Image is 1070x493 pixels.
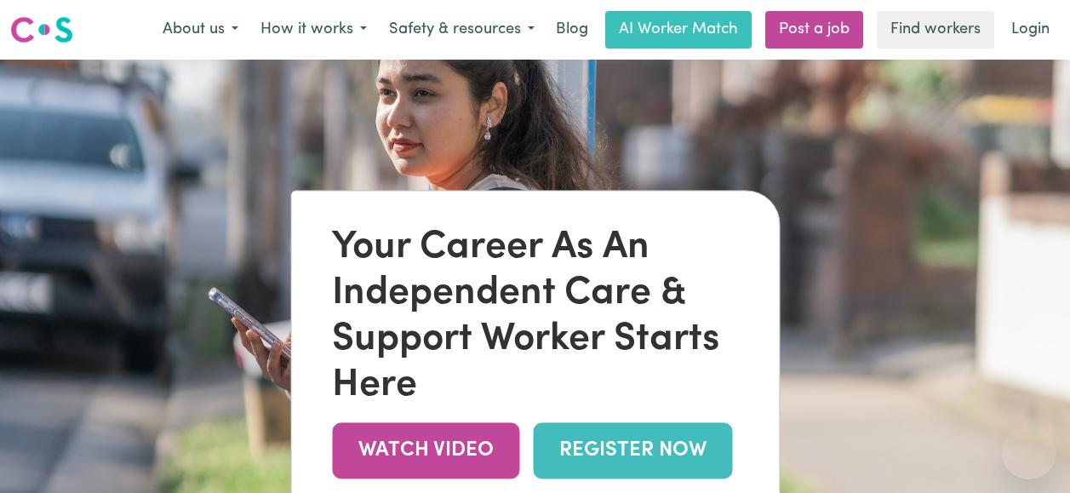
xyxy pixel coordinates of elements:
button: About us [152,12,249,48]
a: Find workers [877,11,994,49]
iframe: Button to launch messaging window [1002,425,1056,479]
a: Careseekers logo [10,10,73,49]
img: Careseekers logo [10,14,73,45]
a: Login [1001,11,1060,49]
div: Your Career As An Independent Care & Support Worker Starts Here [332,226,738,410]
a: REGISTER NOW [533,423,732,479]
a: Blog [546,11,598,49]
button: Safety & resources [378,12,546,48]
a: AI Worker Match [605,11,752,49]
a: Post a job [765,11,863,49]
button: How it works [249,12,378,48]
a: WATCH VIDEO [332,423,519,479]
